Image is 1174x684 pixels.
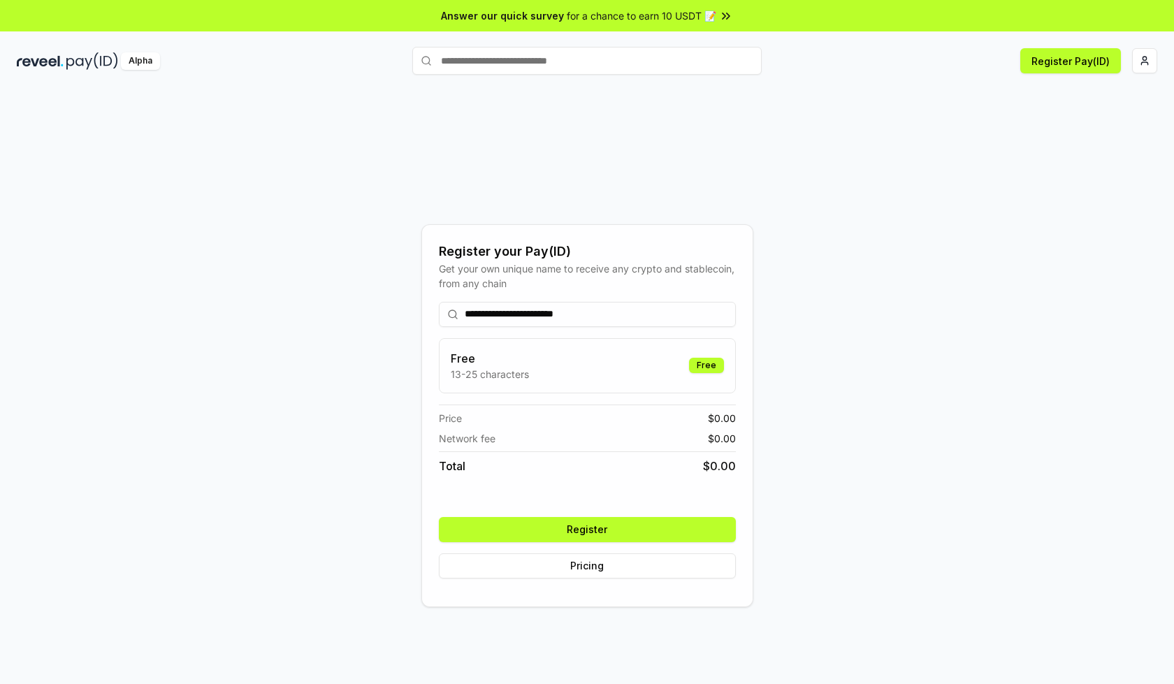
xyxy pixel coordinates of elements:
button: Register [439,517,736,542]
span: $ 0.00 [708,431,736,446]
div: Get your own unique name to receive any crypto and stablecoin, from any chain [439,261,736,291]
span: Total [439,458,465,474]
button: Register Pay(ID) [1020,48,1121,73]
div: Register your Pay(ID) [439,242,736,261]
img: pay_id [66,52,118,70]
h3: Free [451,350,529,367]
span: for a chance to earn 10 USDT 📝 [567,8,716,23]
span: Price [439,411,462,425]
div: Alpha [121,52,160,70]
span: $ 0.00 [703,458,736,474]
div: Free [689,358,724,373]
span: $ 0.00 [708,411,736,425]
span: Network fee [439,431,495,446]
span: Answer our quick survey [441,8,564,23]
p: 13-25 characters [451,367,529,381]
img: reveel_dark [17,52,64,70]
button: Pricing [439,553,736,579]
